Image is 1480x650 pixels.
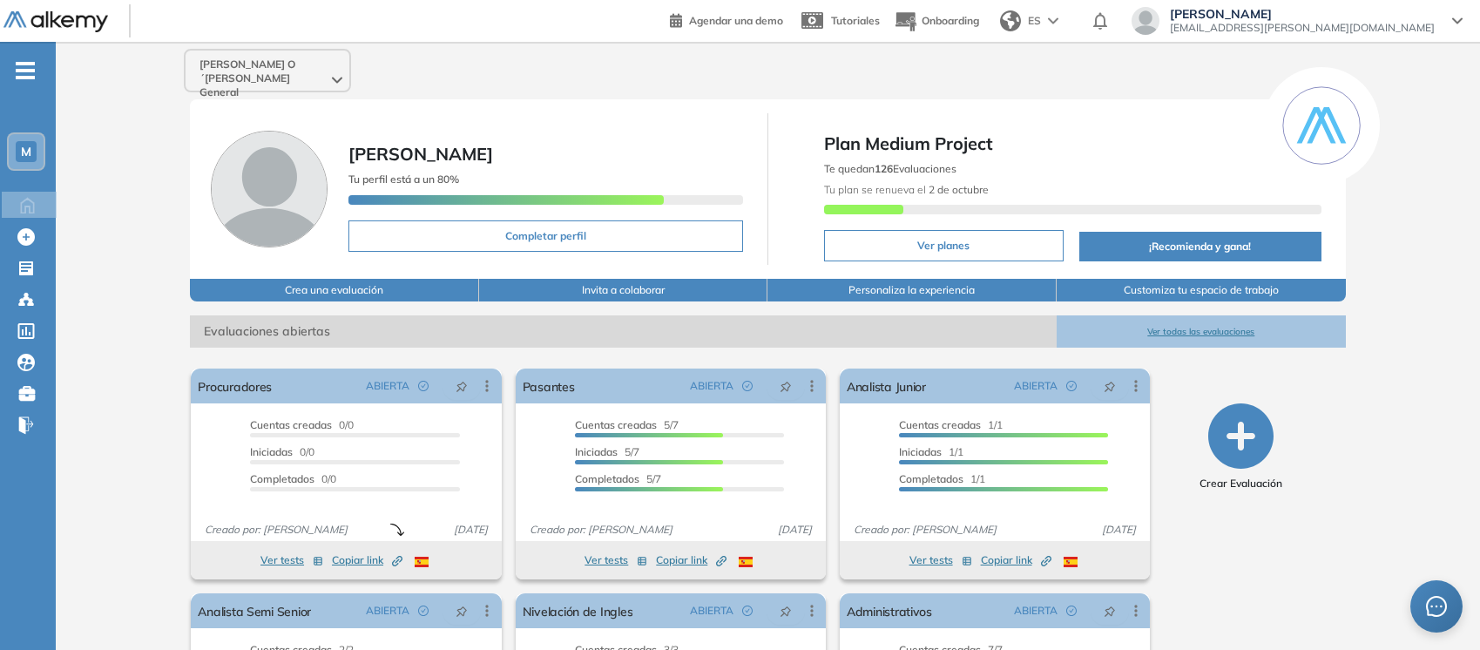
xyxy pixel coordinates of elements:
[443,597,481,625] button: pushpin
[260,550,323,571] button: Ver tests
[831,14,880,27] span: Tutoriales
[250,445,293,458] span: Iniciadas
[771,522,819,538] span: [DATE]
[922,14,979,27] span: Onboarding
[575,472,639,485] span: Completados
[780,379,792,393] span: pushpin
[847,522,1004,538] span: Creado por: [PERSON_NAME]
[690,378,733,394] span: ABIERTA
[767,372,805,400] button: pushpin
[690,603,733,619] span: ABIERTA
[250,418,354,431] span: 0/0
[456,379,468,393] span: pushpin
[824,131,1321,157] span: Plan Medium Project
[1066,606,1077,616] span: check-circle
[875,162,893,175] b: 126
[332,550,402,571] button: Copiar link
[348,143,493,165] span: [PERSON_NAME]
[348,173,459,186] span: Tu perfil está a un 80%
[575,418,679,431] span: 5/7
[1170,7,1435,21] span: [PERSON_NAME]
[190,315,1057,348] span: Evaluaciones abiertas
[21,145,31,159] span: M
[585,550,647,571] button: Ver tests
[656,550,726,571] button: Copiar link
[1000,10,1021,31] img: world
[824,183,989,196] span: Tu plan se renueva el
[575,418,657,431] span: Cuentas creadas
[1095,522,1143,538] span: [DATE]
[1104,379,1116,393] span: pushpin
[739,557,753,567] img: ESP
[523,522,679,538] span: Creado por: [PERSON_NAME]
[250,472,314,485] span: Completados
[3,11,108,33] img: Logo
[1104,604,1116,618] span: pushpin
[198,522,355,538] span: Creado por: [PERSON_NAME]
[742,381,753,391] span: check-circle
[479,279,768,301] button: Invita a colaborar
[418,606,429,616] span: check-circle
[456,604,468,618] span: pushpin
[16,69,35,72] i: -
[366,603,409,619] span: ABIERTA
[909,550,972,571] button: Ver tests
[847,593,932,628] a: Administrativos
[899,418,981,431] span: Cuentas creadas
[1170,21,1435,35] span: [EMAIL_ADDRESS][PERSON_NAME][DOMAIN_NAME]
[1079,232,1321,261] button: ¡Recomienda y gana!
[250,472,336,485] span: 0/0
[332,552,402,568] span: Copiar link
[1426,596,1448,618] span: message
[190,279,479,301] button: Crea una evaluación
[981,552,1051,568] span: Copiar link
[767,597,805,625] button: pushpin
[742,606,753,616] span: check-circle
[1066,381,1077,391] span: check-circle
[1091,372,1129,400] button: pushpin
[1200,476,1282,491] span: Crear Evaluación
[523,369,575,403] a: Pasantes
[418,381,429,391] span: check-circle
[415,557,429,567] img: ESP
[250,445,314,458] span: 0/0
[1057,279,1346,301] button: Customiza tu espacio de trabajo
[824,162,956,175] span: Te quedan Evaluaciones
[689,14,783,27] span: Agendar una demo
[899,445,942,458] span: Iniciadas
[894,3,979,40] button: Onboarding
[1028,13,1041,29] span: ES
[847,369,926,403] a: Analista Junior
[523,593,633,628] a: Nivelación de Ingles
[447,522,495,538] span: [DATE]
[981,550,1051,571] button: Copiar link
[926,183,989,196] b: 2 de octubre
[899,472,985,485] span: 1/1
[1014,603,1058,619] span: ABIERTA
[250,418,332,431] span: Cuentas creadas
[443,372,481,400] button: pushpin
[1057,315,1346,348] button: Ver todas las evaluaciones
[1064,557,1078,567] img: ESP
[348,220,743,252] button: Completar perfil
[899,445,963,458] span: 1/1
[575,472,661,485] span: 5/7
[899,472,963,485] span: Completados
[575,445,639,458] span: 5/7
[211,131,328,247] img: Foto de perfil
[199,58,328,99] span: [PERSON_NAME] O´[PERSON_NAME] General
[575,445,618,458] span: Iniciadas
[1014,378,1058,394] span: ABIERTA
[899,418,1003,431] span: 1/1
[366,378,409,394] span: ABIERTA
[656,552,726,568] span: Copiar link
[780,604,792,618] span: pushpin
[1048,17,1058,24] img: arrow
[824,230,1064,261] button: Ver planes
[198,593,311,628] a: Analista Semi Senior
[1200,403,1282,491] button: Crear Evaluación
[670,9,783,30] a: Agendar una demo
[1091,597,1129,625] button: pushpin
[198,369,272,403] a: Procuradores
[767,279,1057,301] button: Personaliza la experiencia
